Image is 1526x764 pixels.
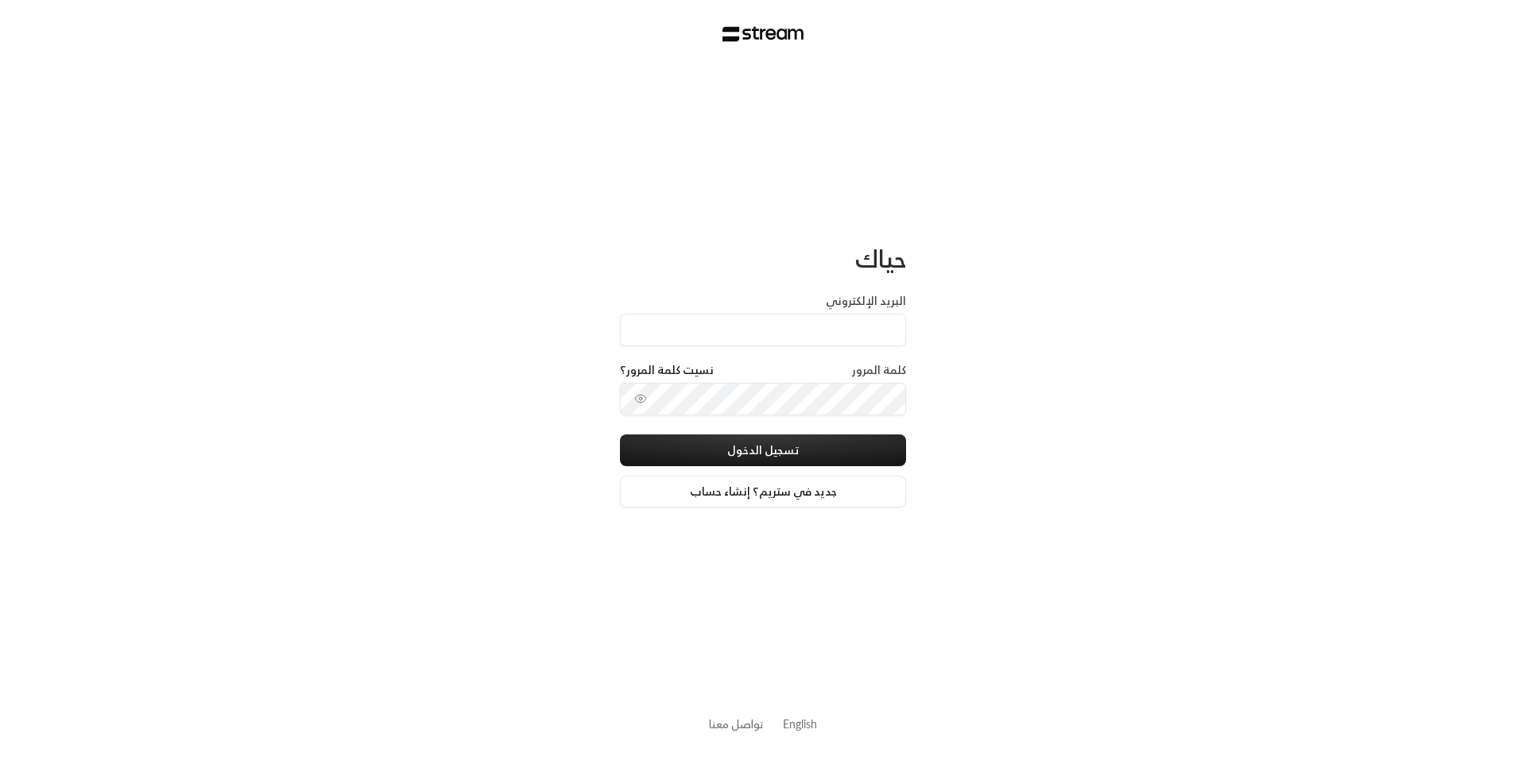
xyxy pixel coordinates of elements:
[722,26,804,42] img: Stream Logo
[783,709,817,739] a: English
[620,476,906,507] a: جديد في ستريم؟ إنشاء حساب
[628,386,653,411] button: toggle password visibility
[709,714,764,734] a: تواصل معنا
[826,293,906,309] label: البريد الإلكتروني
[709,716,764,732] button: تواصل معنا
[620,434,906,466] button: تسجيل الدخول
[852,362,906,378] label: كلمة المرور
[855,237,906,280] span: حياك
[620,362,714,378] a: نسيت كلمة المرور؟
